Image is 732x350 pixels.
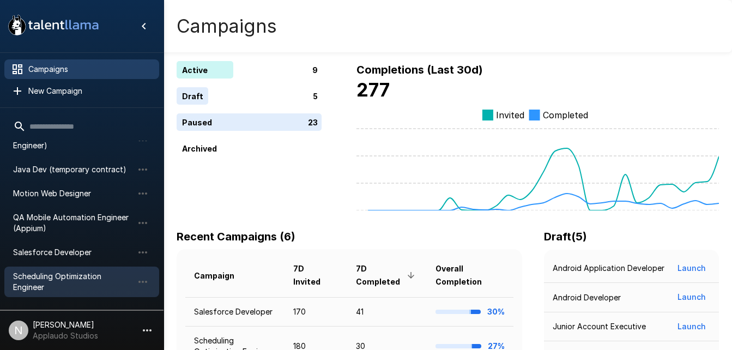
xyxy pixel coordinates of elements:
[347,297,427,326] td: 41
[177,15,277,38] h4: Campaigns
[673,258,710,279] button: Launch
[308,117,318,128] p: 23
[487,307,505,316] b: 30%
[356,63,483,76] b: Completions (Last 30d)
[177,230,295,243] b: Recent Campaigns (6)
[285,297,347,326] td: 170
[553,263,664,274] p: Android Application Developer
[293,262,338,288] span: 7D Invited
[673,287,710,307] button: Launch
[185,297,285,326] td: Salesforce Developer
[313,90,318,102] p: 5
[673,317,710,337] button: Launch
[553,321,646,332] p: Junior Account Executive
[312,64,318,76] p: 9
[553,292,621,303] p: Android Developer
[356,262,418,288] span: 7D Completed
[544,230,587,243] b: Draft ( 5 )
[194,269,249,282] span: Campaign
[356,79,390,101] b: 277
[435,262,505,288] span: Overall Completion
